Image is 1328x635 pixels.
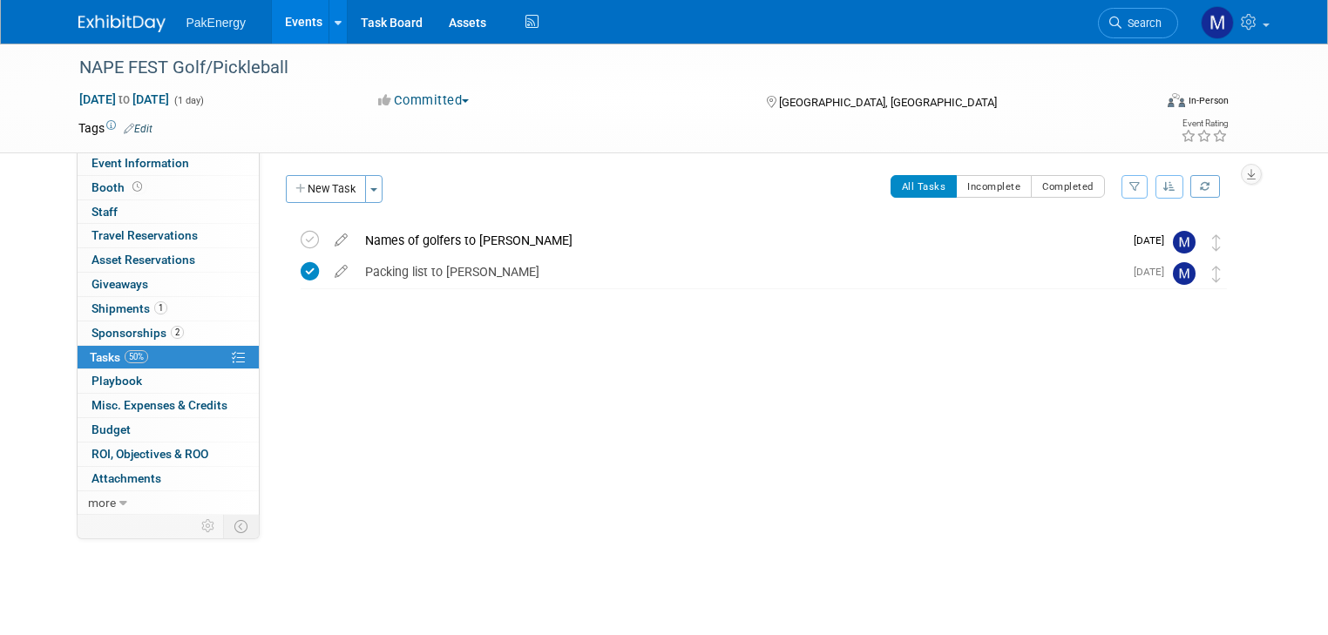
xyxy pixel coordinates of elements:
img: Mary Walker [1201,6,1234,39]
a: Staff [78,200,259,224]
a: Sponsorships2 [78,321,259,345]
span: Search [1121,17,1162,30]
span: Event Information [91,156,189,170]
span: Booth not reserved yet [129,180,146,193]
span: 50% [125,350,148,363]
div: NAPE FEST Golf/Pickleball [73,52,1131,84]
a: more [78,491,259,515]
span: Misc. Expenses & Credits [91,398,227,412]
span: Staff [91,205,118,219]
span: ROI, Objectives & ROO [91,447,208,461]
a: Refresh [1190,175,1220,198]
span: [DATE] [1134,234,1173,247]
span: [DATE] [DATE] [78,91,170,107]
span: Booth [91,180,146,194]
div: Names of golfers to [PERSON_NAME] [356,226,1123,255]
button: New Task [286,175,366,203]
td: Toggle Event Tabs [223,515,259,537]
span: 1 [154,301,167,314]
a: Edit [124,123,152,135]
img: ExhibitDay [78,15,166,32]
a: edit [326,233,356,248]
td: Personalize Event Tab Strip [193,515,224,537]
span: Tasks [90,350,148,364]
td: Tags [78,119,152,137]
a: Attachments [78,467,259,490]
span: PakEnergy [186,16,246,30]
a: Event Information [78,152,259,175]
div: Event Rating [1181,119,1228,128]
span: Budget [91,422,131,436]
span: Asset Reservations [91,253,195,267]
span: [DATE] [1134,266,1173,278]
div: Event Format [1059,91,1229,117]
a: edit [326,264,356,280]
a: Search [1098,8,1178,38]
img: Format-Inperson.png [1168,93,1185,107]
a: ROI, Objectives & ROO [78,442,259,466]
a: Asset Reservations [78,248,259,272]
button: All Tasks [891,175,958,198]
span: Sponsorships [91,326,184,340]
img: Mary Walker [1173,231,1196,253]
div: In-Person [1188,94,1229,107]
a: Playbook [78,369,259,393]
span: Playbook [91,374,142,388]
button: Completed [1031,175,1105,198]
a: Misc. Expenses & Credits [78,394,259,417]
a: Booth [78,176,259,199]
span: Attachments [91,471,161,485]
span: to [116,92,132,106]
span: [GEOGRAPHIC_DATA], [GEOGRAPHIC_DATA] [779,96,997,109]
img: Mary Walker [1173,262,1196,285]
span: 2 [171,326,184,339]
span: Giveaways [91,277,148,291]
i: Move task [1212,234,1221,251]
a: Travel Reservations [78,224,259,247]
a: Tasks50% [78,346,259,369]
a: Giveaways [78,273,259,296]
a: Shipments1 [78,297,259,321]
i: Move task [1212,266,1221,282]
span: (1 day) [173,95,204,106]
div: Packing list to [PERSON_NAME] [356,257,1123,287]
span: more [88,496,116,510]
a: Budget [78,418,259,442]
button: Committed [372,91,476,110]
span: Shipments [91,301,167,315]
button: Incomplete [956,175,1032,198]
span: Travel Reservations [91,228,198,242]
